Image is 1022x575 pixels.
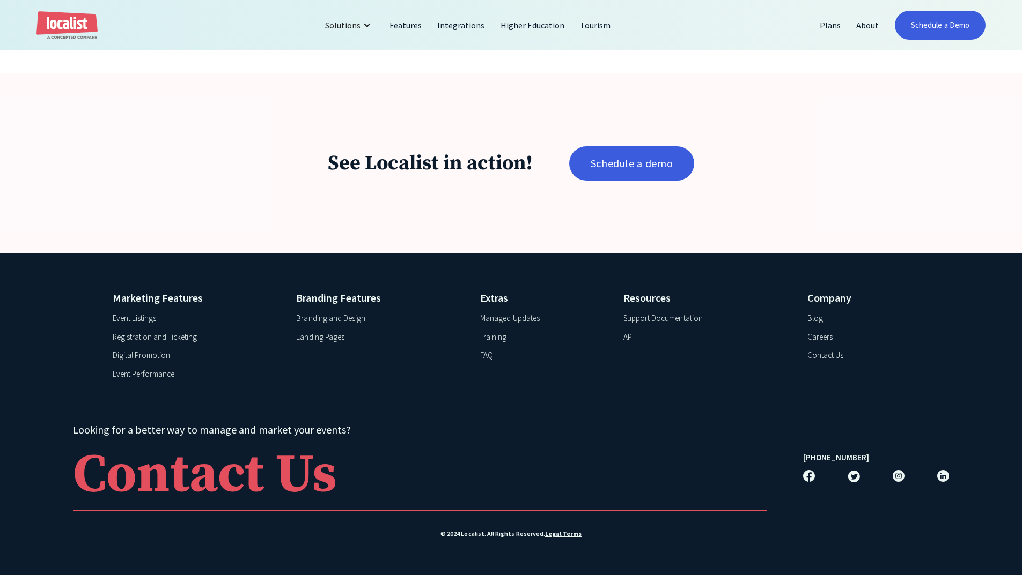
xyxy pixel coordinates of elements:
a: FAQ [480,349,493,362]
a: Contact Us [73,443,767,511]
a: Event Listings [113,312,156,325]
a: [PHONE_NUMBER] [803,452,869,464]
a: Schedule a demo [569,146,694,181]
h1: See Localist in action! [328,151,533,177]
a: Managed Updates [480,312,539,325]
h4: Extras [480,290,603,306]
h4: Looking for a better way to manage and market your events? [73,422,767,438]
a: Blog [807,312,823,325]
a: Plans [812,12,849,38]
a: Landing Pages [296,331,344,343]
a: Higher Education [493,12,573,38]
div: © 2024 Localist. All Rights Reserved. [73,529,949,539]
h4: Company [807,290,910,306]
a: Training [480,331,506,343]
a: Event Performance [113,368,175,380]
a: About [849,12,887,38]
a: Schedule a Demo [895,11,986,40]
a: Contact Us [807,349,843,362]
h4: Marketing Features [113,290,276,306]
a: Tourism [572,12,619,38]
a: Careers [807,331,833,343]
div: Solutions [317,12,382,38]
a: Digital Promotion [113,349,171,362]
a: Support Documentation [623,312,703,325]
h4: Branding Features [296,290,460,306]
div: Contact Us [73,449,337,502]
a: Features [382,12,430,38]
div: Solutions [325,19,361,32]
a: API [623,331,634,343]
h4: Resources [623,290,787,306]
a: Registration and Ticketing [113,331,197,343]
a: Branding and Design [296,312,365,325]
a: Legal Terms [545,529,582,539]
a: Integrations [430,12,492,38]
a: home [36,11,98,40]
